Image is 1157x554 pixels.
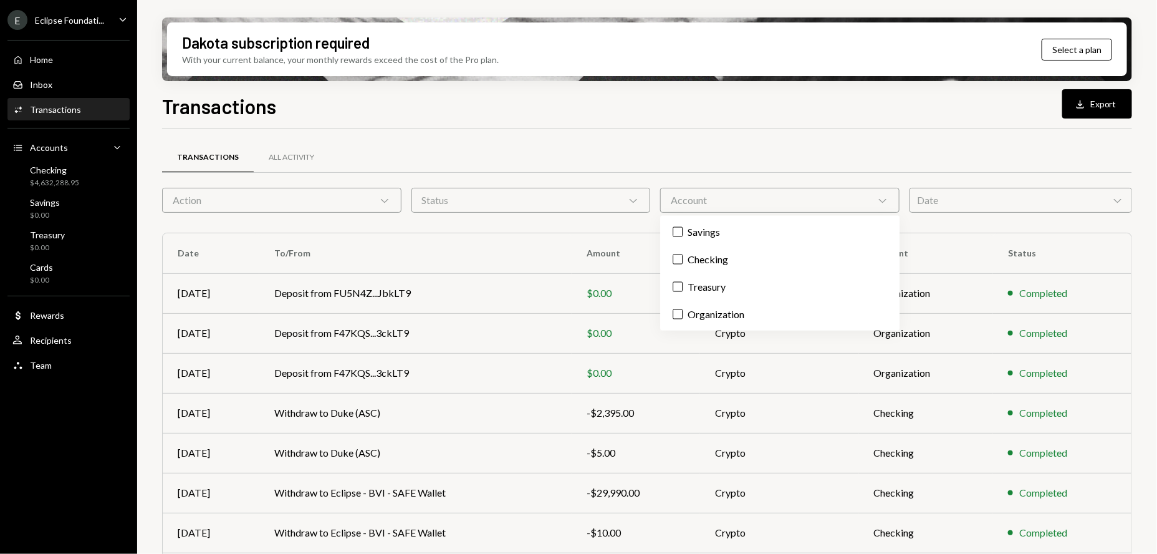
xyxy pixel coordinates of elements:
[1019,485,1067,500] div: Completed
[30,79,52,90] div: Inbox
[259,273,572,313] td: Deposit from FU5N4Z...JbkLT9
[859,273,994,313] td: Organization
[1042,39,1112,61] button: Select a plan
[859,393,994,433] td: Checking
[859,433,994,473] td: Checking
[269,152,314,163] div: All Activity
[259,393,572,433] td: Withdraw to Duke (ASC)
[993,233,1131,273] th: Status
[587,525,685,540] div: -$10.00
[30,335,72,346] div: Recipients
[1019,445,1067,460] div: Completed
[587,485,685,500] div: -$29,990.00
[7,161,130,191] a: Checking$4,632,288.95
[7,136,130,158] a: Accounts
[1019,366,1067,381] div: Completed
[30,142,68,153] div: Accounts
[665,248,895,271] label: Checking
[7,304,130,326] a: Rewards
[673,227,683,237] button: Savings
[162,142,254,173] a: Transactions
[162,94,276,119] h1: Transactions
[673,309,683,319] button: Organization
[178,406,244,420] div: [DATE]
[1062,89,1132,119] button: Export
[259,313,572,353] td: Deposit from F47KQS...3ckLT9
[700,433,858,473] td: Crypto
[587,366,685,381] div: $0.00
[7,354,130,376] a: Team
[30,230,65,240] div: Treasury
[259,353,572,393] td: Deposit from F47KQS...3ckLT9
[7,193,130,223] a: Savings$0.00
[259,513,572,553] td: Withdraw to Eclipse - BVI - SAFE Wallet
[30,197,60,208] div: Savings
[259,233,572,273] th: To/From
[177,152,239,163] div: Transactions
[859,473,994,513] td: Checking
[259,473,572,513] td: Withdraw to Eclipse - BVI - SAFE Wallet
[30,275,53,286] div: $0.00
[859,233,994,273] th: Account
[1019,286,1067,301] div: Completed
[35,15,104,26] div: Eclipse Foundati...
[30,178,79,188] div: $4,632,288.95
[30,360,52,371] div: Team
[259,433,572,473] td: Withdraw to Duke (ASC)
[587,445,685,460] div: -$5.00
[7,258,130,288] a: Cards$0.00
[178,445,244,460] div: [DATE]
[700,473,858,513] td: Crypto
[587,326,685,341] div: $0.00
[7,73,130,95] a: Inbox
[254,142,329,173] a: All Activity
[162,188,401,213] div: Action
[665,221,895,243] label: Savings
[7,98,130,120] a: Transactions
[665,276,895,298] label: Treasury
[700,353,858,393] td: Crypto
[30,310,64,321] div: Rewards
[700,513,858,553] td: Crypto
[1019,525,1067,540] div: Completed
[7,226,130,256] a: Treasury$0.00
[30,165,79,175] div: Checking
[1019,406,1067,420] div: Completed
[30,262,53,273] div: Cards
[7,10,27,30] div: E
[7,48,130,70] a: Home
[182,53,499,66] div: With your current balance, your monthly rewards exceed the cost of the Pro plan.
[30,104,81,115] div: Transactions
[859,313,994,353] td: Organization
[30,210,60,221] div: $0.00
[411,188,651,213] div: Status
[178,286,244,301] div: [DATE]
[660,188,900,213] div: Account
[178,366,244,381] div: [DATE]
[665,303,895,326] label: Organization
[673,255,683,265] button: Checking
[572,233,700,273] th: Amount
[700,313,858,353] td: Crypto
[700,393,858,433] td: Crypto
[910,188,1132,213] div: Date
[859,513,994,553] td: Checking
[7,329,130,351] a: Recipients
[163,233,259,273] th: Date
[673,282,683,292] button: Treasury
[178,485,244,500] div: [DATE]
[587,406,685,420] div: -$2,395.00
[178,326,244,341] div: [DATE]
[182,32,370,53] div: Dakota subscription required
[30,54,53,65] div: Home
[1019,326,1067,341] div: Completed
[587,286,685,301] div: $0.00
[859,353,994,393] td: Organization
[30,243,65,253] div: $0.00
[178,525,244,540] div: [DATE]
